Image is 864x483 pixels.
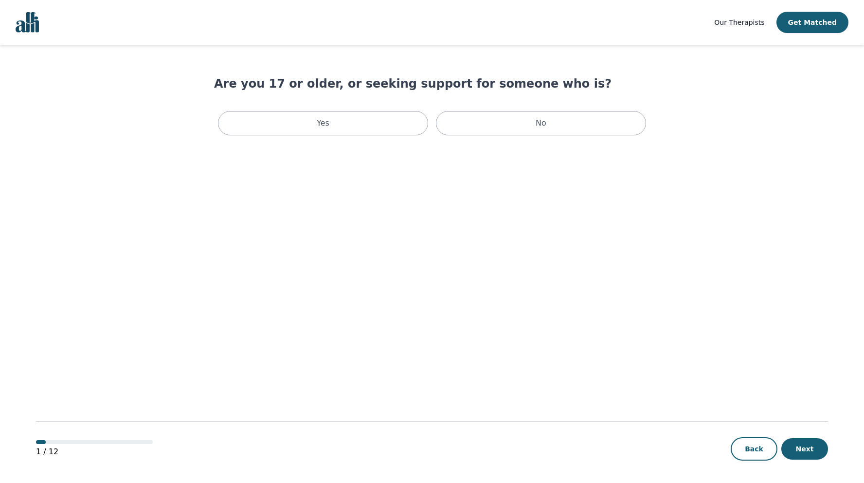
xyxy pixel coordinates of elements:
[317,117,329,129] p: Yes
[781,438,828,460] button: Next
[214,76,650,92] h1: Are you 17 or older, or seeking support for someone who is?
[16,12,39,33] img: alli logo
[714,17,764,28] a: Our Therapists
[731,437,777,461] button: Back
[714,19,764,26] span: Our Therapists
[36,446,153,458] p: 1 / 12
[776,12,848,33] button: Get Matched
[536,117,546,129] p: No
